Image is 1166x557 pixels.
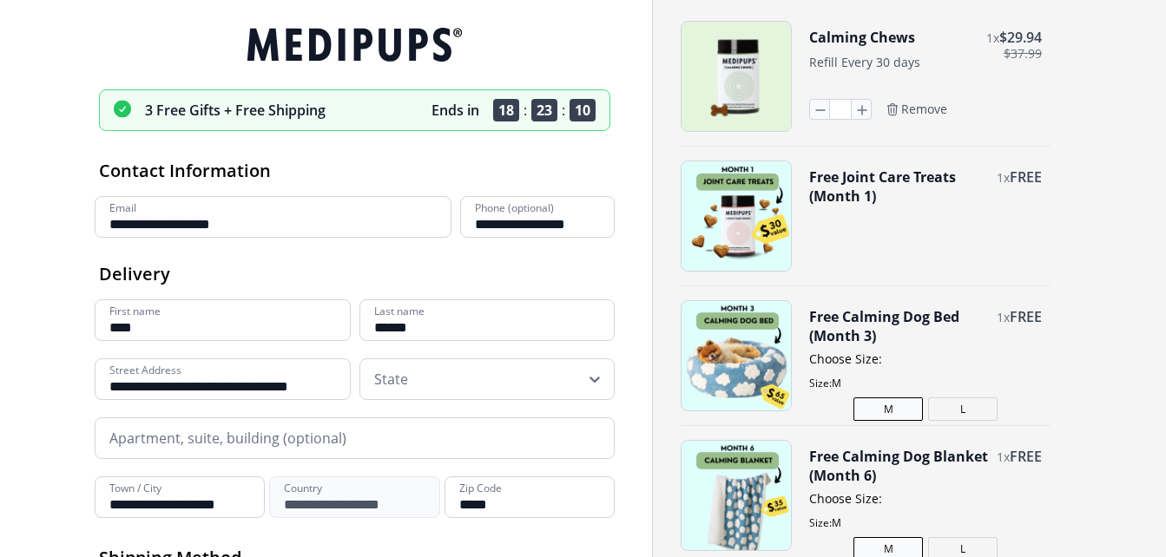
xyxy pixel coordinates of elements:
[886,102,947,117] button: Remove
[809,490,1042,507] span: Choose Size:
[986,29,999,46] span: 1 x
[928,397,998,421] button: L
[1010,307,1042,326] span: FREE
[562,101,565,120] span: :
[431,101,479,120] p: Ends in
[1004,47,1042,61] span: $ 37.99
[809,376,1042,390] span: Size: M
[99,159,271,182] span: Contact Information
[99,262,170,285] span: Delivery
[531,99,557,121] span: 23
[1010,447,1042,466] span: FREE
[809,351,1042,367] span: Choose Size:
[809,167,988,206] button: Free Joint Care Treats (Month 1)
[1010,167,1042,187] span: FREE
[524,101,527,120] span: :
[682,301,791,410] img: Free Calming Dog Bed (Month 3)
[809,447,988,485] button: Free Calming Dog Blanket (Month 6)
[997,309,1010,325] span: 1 x
[853,397,923,421] button: M
[809,515,1042,530] span: Size: M
[809,28,915,47] button: Calming Chews
[997,449,1010,465] span: 1 x
[901,102,947,117] span: Remove
[997,169,1010,186] span: 1 x
[809,54,920,70] span: Refill Every 30 days
[682,22,791,131] img: Calming Chews
[999,28,1042,47] span: $ 29.94
[145,101,326,120] p: 3 Free Gifts + Free Shipping
[809,307,988,345] button: Free Calming Dog Bed (Month 3)
[682,161,791,271] img: Free Joint Care Treats (Month 1)
[493,99,519,121] span: 18
[570,99,596,121] span: 10
[682,441,791,550] img: Free Calming Dog Blanket (Month 6)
